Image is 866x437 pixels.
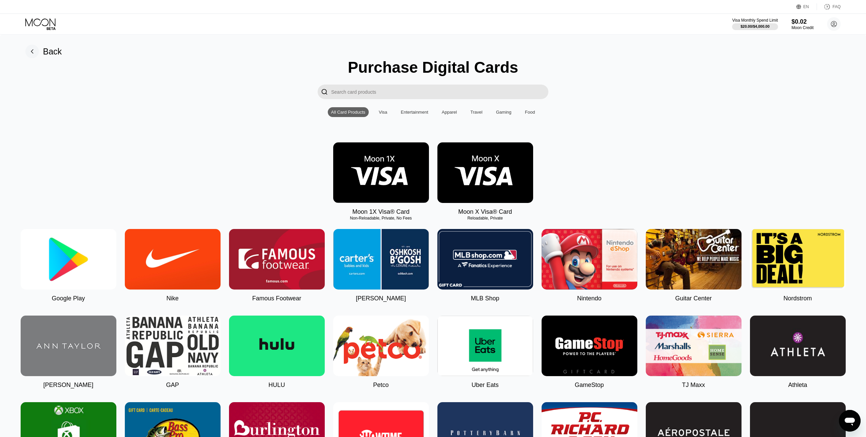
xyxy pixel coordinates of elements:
div: $20.00 / $4,000.00 [740,24,770,28]
div: Moon Credit [792,25,814,30]
div: $0.02Moon Credit [792,18,814,30]
div: Visa Monthly Spend Limit [732,18,778,23]
div: Back [43,47,62,56]
div: Nordstrom [783,295,812,302]
div: GAP [166,382,179,389]
div: Apparel [438,107,460,117]
div: HULU [268,382,285,389]
div: Athleta [788,382,807,389]
div: Reloadable, Private [437,216,533,221]
div: Entertainment [401,110,428,115]
div: TJ Maxx [682,382,705,389]
div: [PERSON_NAME] [43,382,93,389]
div: Travel [471,110,483,115]
div: Nintendo [577,295,601,302]
div: Petco [373,382,389,389]
div: Google Play [52,295,85,302]
div: Visa [375,107,391,117]
div: Visa Monthly Spend Limit$20.00/$4,000.00 [732,18,778,30]
input: Search card products [331,85,548,99]
div: Famous Footwear [252,295,301,302]
div: Gaming [493,107,515,117]
div: $0.02 [792,18,814,25]
div: EN [803,4,809,9]
div: Gaming [496,110,511,115]
div: Food [525,110,535,115]
div: Entertainment [397,107,432,117]
div: Moon X Visa® Card [458,208,512,215]
div: GameStop [575,382,604,389]
div: Food [522,107,539,117]
div: Guitar Center [675,295,712,302]
div: Apparel [442,110,457,115]
div:  [318,85,331,99]
div: [PERSON_NAME] [356,295,406,302]
div: Nike [166,295,179,302]
div: Purchase Digital Cards [348,58,518,76]
div: All Card Products [328,107,369,117]
div: FAQ [833,4,841,9]
div: All Card Products [331,110,365,115]
div: MLB Shop [471,295,499,302]
iframe: Button to launch messaging window [839,410,861,432]
div:  [321,88,328,96]
div: EN [796,3,817,10]
div: Back [25,45,62,58]
div: Moon 1X Visa® Card [352,208,409,215]
div: FAQ [817,3,841,10]
div: Uber Eats [472,382,499,389]
div: Non-Reloadable, Private, No Fees [333,216,429,221]
div: Visa [379,110,387,115]
div: Travel [467,107,486,117]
